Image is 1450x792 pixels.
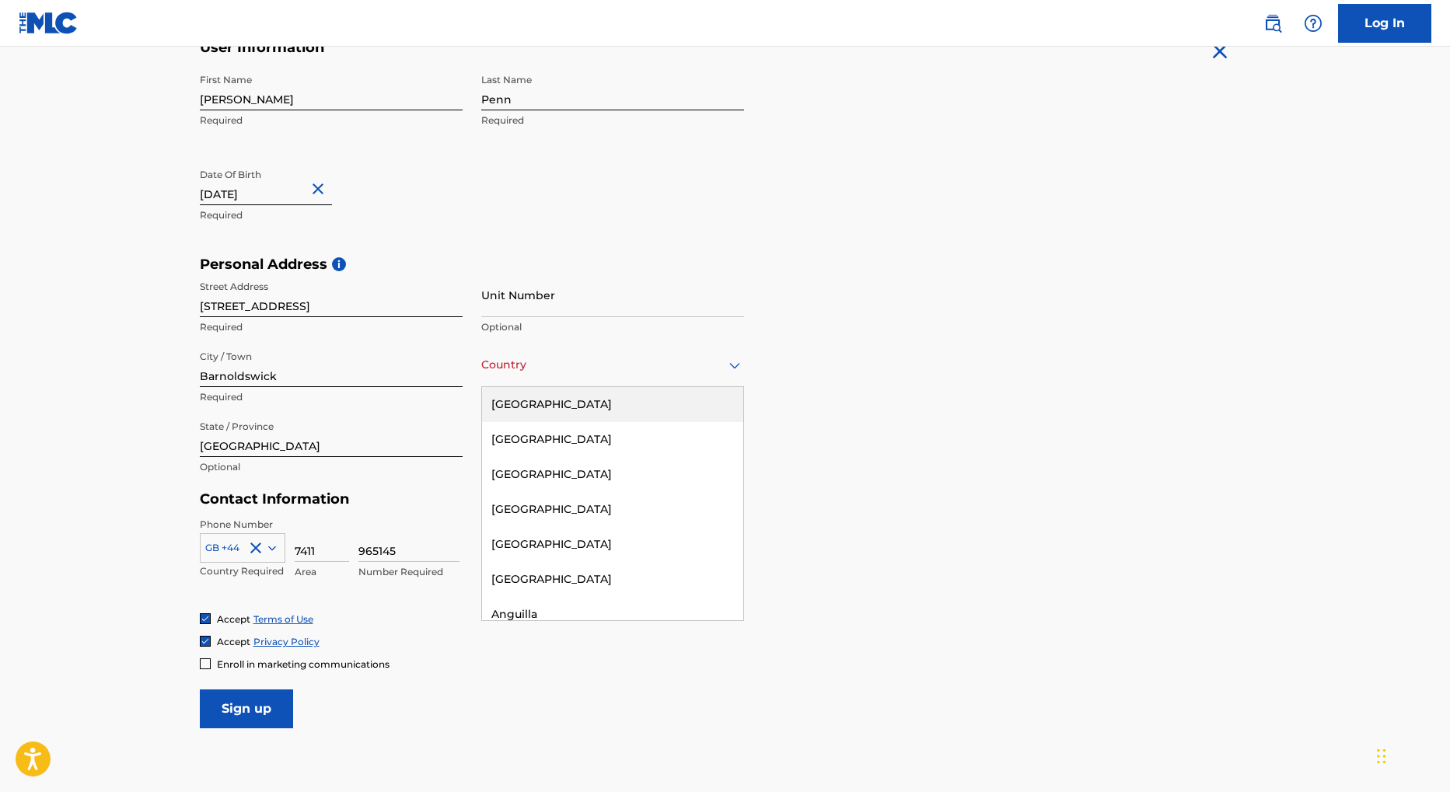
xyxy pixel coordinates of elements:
h5: User Information [200,39,744,57]
div: [GEOGRAPHIC_DATA] [482,527,743,562]
a: Public Search [1257,8,1288,39]
p: Area [295,565,349,579]
p: Required [200,113,463,127]
p: Optional [481,320,744,334]
p: Required [200,208,463,222]
p: Required [200,320,463,334]
a: Log In [1338,4,1431,43]
span: Accept [217,636,250,647]
p: Optional [200,460,463,474]
div: Anguilla [482,597,743,632]
p: Country Required [200,564,285,578]
span: Enroll in marketing communications [217,658,390,670]
button: Close [309,166,332,213]
div: [GEOGRAPHIC_DATA] [482,422,743,457]
span: Accept [217,613,250,625]
img: checkbox [201,614,210,623]
a: Privacy Policy [253,636,320,647]
input: Sign up [200,689,293,728]
img: MLC Logo [19,12,79,34]
a: Terms of Use [253,613,313,625]
div: [GEOGRAPHIC_DATA] [482,457,743,492]
div: [GEOGRAPHIC_DATA] [482,562,743,597]
h5: Contact Information [200,490,744,508]
iframe: Chat Widget [1372,717,1450,792]
img: search [1263,14,1282,33]
img: help [1304,14,1322,33]
span: i [332,257,346,271]
img: close [1207,39,1232,64]
img: checkbox [201,637,210,646]
p: Required [200,390,463,404]
h5: Personal Address [200,256,1251,274]
div: [GEOGRAPHIC_DATA] [482,387,743,422]
div: Drag [1377,733,1386,780]
div: Help [1298,8,1329,39]
div: [GEOGRAPHIC_DATA] [482,492,743,527]
p: Required [481,113,744,127]
p: Number Required [358,565,459,579]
